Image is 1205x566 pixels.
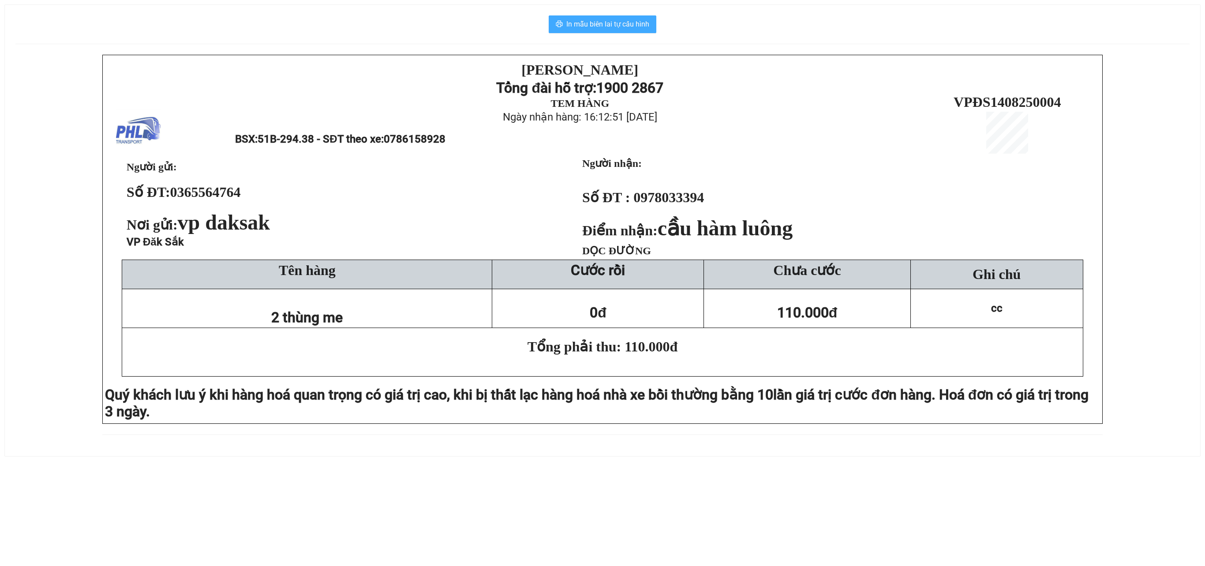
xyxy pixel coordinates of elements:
span: printer [556,20,563,29]
strong: [PERSON_NAME] [521,62,638,78]
span: 2 thùng me [271,309,343,326]
span: Tên hàng [279,262,336,278]
span: Chưa cước [773,262,841,278]
span: 51B-294.38 - SĐT theo xe: [258,133,445,145]
span: In mẫu biên lai tự cấu hình [566,19,649,30]
span: Nơi gửi: [127,217,273,233]
strong: Tổng đài hỗ trợ: [496,79,596,96]
strong: Người nhận: [582,158,642,169]
span: cc [991,302,1003,314]
span: VP Đăk Sắk [127,236,184,248]
span: 0365564764 [170,184,241,200]
strong: Điểm nhận: [582,223,793,238]
strong: Cước rồi [571,262,625,279]
button: printerIn mẫu biên lai tự cấu hình [549,15,656,33]
strong: Số ĐT : [582,189,630,205]
span: DỌC ĐƯỜNG [582,245,651,257]
span: 0786158928 [384,133,445,145]
span: cầu hàm luông [658,216,793,240]
img: logo [116,109,161,154]
span: 0đ [590,304,606,321]
span: 0978033394 [633,189,704,205]
span: VPĐS1408250004 [954,94,1061,110]
strong: TEM HÀNG [550,98,609,109]
strong: Số ĐT: [127,184,241,200]
span: Quý khách lưu ý khi hàng hoá quan trọng có giá trị cao, khi bị thất lạc hàng hoá nhà xe bồi thườn... [105,386,773,403]
span: BSX: [235,133,445,145]
span: 110.000đ [777,304,838,321]
span: Ngày nhận hàng: 16:12:51 [DATE] [503,111,657,123]
span: Người gửi: [127,161,177,173]
span: Ghi chú [973,266,1021,282]
strong: 1900 2867 [596,79,663,96]
span: Tổng phải thu: 110.000đ [528,339,678,355]
span: lần giá trị cước đơn hàng. Hoá đơn có giá trị trong 3 ngày. [105,386,1089,420]
span: vp daksak [178,211,270,234]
